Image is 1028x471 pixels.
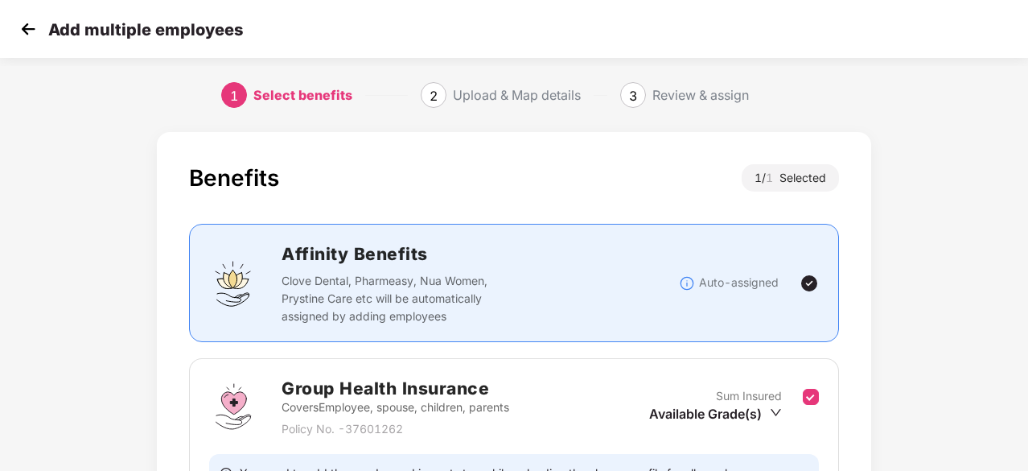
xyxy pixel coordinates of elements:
img: svg+xml;base64,PHN2ZyBpZD0iQWZmaW5pdHlfQmVuZWZpdHMiIGRhdGEtbmFtZT0iQWZmaW5pdHkgQmVuZWZpdHMiIHhtbG... [209,259,257,308]
img: svg+xml;base64,PHN2ZyBpZD0iSW5mb18tXzMyeDMyIiBkYXRhLW5hbWU9IkluZm8gLSAzMngzMiIgeG1sbnM9Imh0dHA6Ly... [679,275,695,291]
span: 1 [766,171,779,184]
p: Add multiple employees [48,20,243,39]
p: Covers Employee, spouse, children, parents [282,399,509,416]
span: down [770,407,782,419]
div: Available Grade(s) [649,405,782,423]
img: svg+xml;base64,PHN2ZyBpZD0iVGljay0yNHgyNCIgeG1sbnM9Imh0dHA6Ly93d3cudzMub3JnLzIwMDAvc3ZnIiB3aWR0aD... [800,274,819,293]
div: Benefits [189,164,279,192]
p: Sum Insured [716,387,782,405]
h2: Group Health Insurance [282,375,509,402]
img: svg+xml;base64,PHN2ZyB4bWxucz0iaHR0cDovL3d3dy53My5vcmcvMjAwMC9zdmciIHdpZHRoPSIzMCIgaGVpZ2h0PSIzMC... [16,17,40,41]
div: Review & assign [652,82,749,108]
span: 2 [430,88,438,104]
p: Clove Dental, Pharmeasy, Nua Women, Prystine Care etc will be automatically assigned by adding em... [282,272,520,325]
div: Upload & Map details [453,82,581,108]
span: 1 [230,88,238,104]
div: 1 / Selected [742,164,839,192]
div: Select benefits [253,82,352,108]
span: 3 [629,88,637,104]
p: Auto-assigned [699,274,779,291]
h2: Affinity Benefits [282,241,679,267]
img: svg+xml;base64,PHN2ZyBpZD0iR3JvdXBfSGVhbHRoX0luc3VyYW5jZSIgZGF0YS1uYW1lPSJHcm91cCBIZWFsdGggSW5zdX... [209,382,257,431]
p: Policy No. - 37601262 [282,420,509,438]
